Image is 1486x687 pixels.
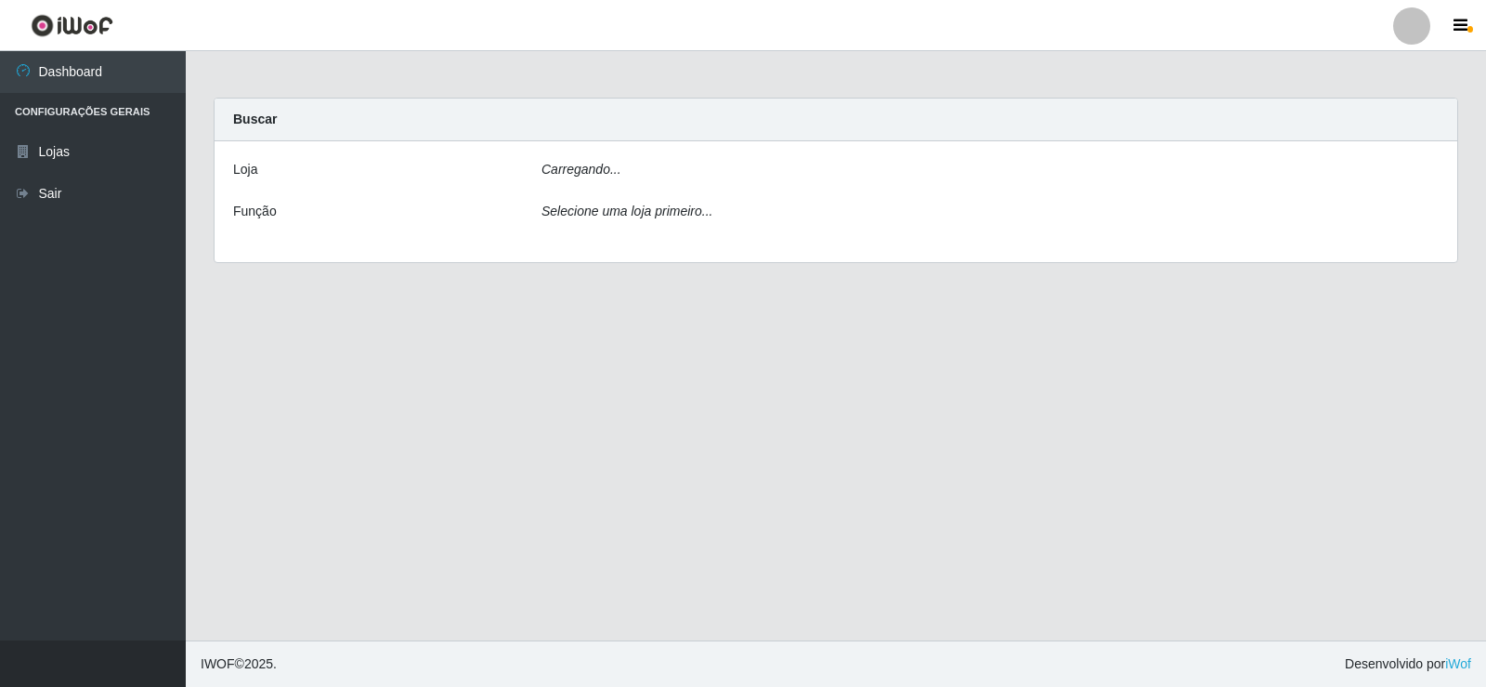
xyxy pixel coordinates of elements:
[233,202,277,221] label: Função
[31,14,113,37] img: CoreUI Logo
[541,162,621,177] i: Carregando...
[541,204,712,218] i: Selecione uma loja primeiro...
[233,160,257,179] label: Loja
[201,656,235,671] span: IWOF
[1345,654,1471,674] span: Desenvolvido por
[201,654,277,674] span: © 2025 .
[1445,656,1471,671] a: iWof
[233,112,277,126] strong: Buscar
